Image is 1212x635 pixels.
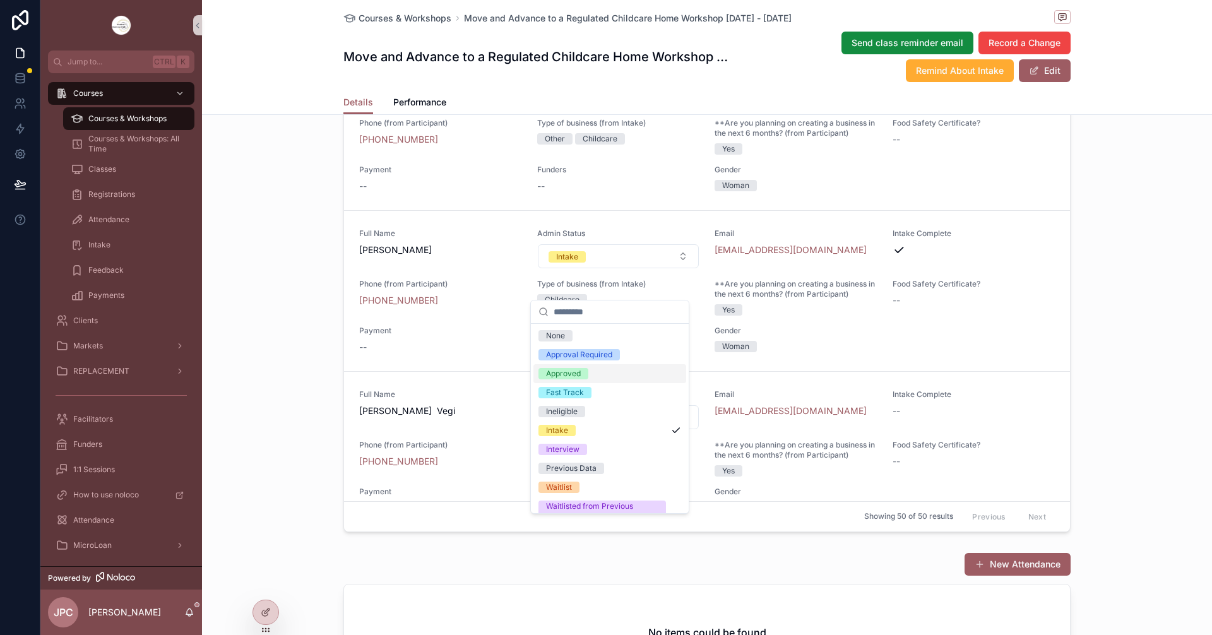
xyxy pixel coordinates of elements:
[359,487,522,497] span: Payment
[40,73,202,566] div: scrollable content
[359,12,451,25] span: Courses & Workshops
[537,180,545,193] span: --
[989,37,1060,49] span: Record a Change
[965,553,1071,576] button: New Attendance
[715,389,877,400] span: Email
[537,279,700,289] span: Type of business (from Intake)
[546,387,584,398] div: Fast Track
[893,279,1055,289] span: Food Safety Certificate?
[359,180,367,193] span: --
[63,133,194,155] a: Courses & Workshops: All Time
[715,405,867,417] a: [EMAIL_ADDRESS][DOMAIN_NAME]
[359,389,522,400] span: Full Name
[359,244,522,256] span: [PERSON_NAME]
[63,158,194,181] a: Classes
[48,484,194,506] a: How to use noloco
[538,244,699,268] button: Select Button
[715,279,877,299] span: **Are you planning on creating a business in the next 6 months? (from Participant)
[715,440,877,460] span: **Are you planning on creating a business in the next 6 months? (from Participant)
[537,165,700,175] span: Funders
[715,118,877,138] span: **Are you planning on creating a business in the next 6 months? (from Participant)
[63,107,194,130] a: Courses & Workshops
[864,512,953,522] span: Showing 50 of 50 results
[546,463,597,474] div: Previous Data
[722,341,749,352] div: Woman
[88,134,182,154] span: Courses & Workshops: All Time
[359,341,367,353] span: --
[343,96,373,109] span: Details
[73,515,114,525] span: Attendance
[546,330,565,341] div: None
[73,341,103,351] span: Markets
[464,12,792,25] span: Move and Advance to a Regulated Childcare Home Workshop [DATE] - [DATE]
[73,540,112,550] span: MicroLoan
[893,440,1055,450] span: Food Safety Certificate?
[73,316,98,326] span: Clients
[715,244,867,256] a: [EMAIL_ADDRESS][DOMAIN_NAME]
[359,133,438,146] a: [PHONE_NUMBER]
[1019,59,1071,82] button: Edit
[73,465,115,475] span: 1:1 Sessions
[722,180,749,191] div: Woman
[359,118,522,128] span: Phone (from Participant)
[545,294,579,306] div: Childcare
[546,406,578,417] div: Ineligible
[48,335,194,357] a: Markets
[63,183,194,206] a: Registrations
[893,455,900,468] span: --
[48,50,194,73] button: Jump to...CtrlK
[841,32,973,54] button: Send class reminder email
[546,368,581,379] div: Approved
[545,133,565,145] div: Other
[48,82,194,105] a: Courses
[344,371,1070,532] a: Full Name[PERSON_NAME] VegiAdmin StatusSelect ButtonEmail[EMAIL_ADDRESS][DOMAIN_NAME]Intake Compl...
[88,240,110,250] span: Intake
[68,57,148,67] span: Jump to...
[715,326,877,336] span: Gender
[359,405,522,417] span: [PERSON_NAME] Vegi
[546,501,658,523] div: Waitlisted from Previous Cohort
[537,118,700,128] span: Type of business (from Intake)
[73,88,103,98] span: Courses
[48,534,194,557] a: MicroLoan
[48,408,194,430] a: Facilitators
[906,59,1014,82] button: Remind About Intake
[893,118,1055,128] span: Food Safety Certificate?
[715,228,877,239] span: Email
[344,49,1070,210] a: Full Name[PERSON_NAME] SwpidehdamAdmin StatusSelect ButtonEmail[EMAIL_ADDRESS][DOMAIN_NAME]Intake...
[48,573,91,583] span: Powered by
[73,414,113,424] span: Facilitators
[343,91,373,115] a: Details
[893,133,900,146] span: --
[88,164,116,174] span: Classes
[178,57,188,67] span: K
[583,133,617,145] div: Childcare
[893,294,900,307] span: --
[153,56,175,68] span: Ctrl
[852,37,963,49] span: Send class reminder email
[88,215,129,225] span: Attendance
[359,440,522,450] span: Phone (from Participant)
[48,309,194,332] a: Clients
[88,290,124,300] span: Payments
[88,606,161,619] p: [PERSON_NAME]
[88,189,135,199] span: Registrations
[48,360,194,383] a: REPLACEMENT
[73,490,139,500] span: How to use noloco
[48,458,194,481] a: 1:1 Sessions
[359,279,522,289] span: Phone (from Participant)
[40,566,202,590] a: Powered by
[111,15,131,35] img: App logo
[63,259,194,282] a: Feedback
[63,234,194,256] a: Intake
[48,433,194,456] a: Funders
[722,143,735,155] div: Yes
[722,304,735,316] div: Yes
[343,12,451,25] a: Courses & Workshops
[63,284,194,307] a: Payments
[978,32,1071,54] button: Record a Change
[556,251,578,263] div: Intake
[48,509,194,531] a: Attendance
[546,444,579,455] div: Interview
